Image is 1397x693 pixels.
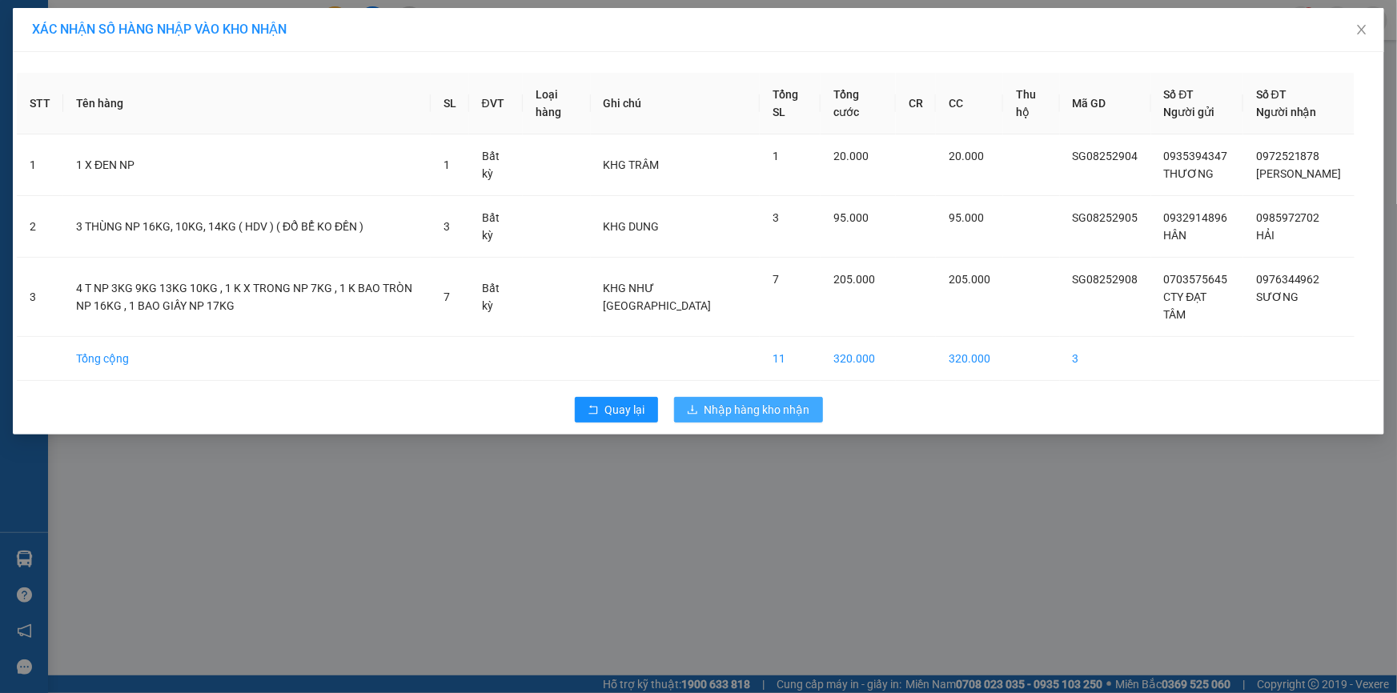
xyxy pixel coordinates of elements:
th: SL [431,73,469,134]
td: 3 [1060,337,1151,381]
th: Tổng SL [760,73,821,134]
td: Bất kỳ [469,196,523,258]
span: HÂN [1164,229,1187,242]
th: Thu hộ [1003,73,1059,134]
td: 3 [17,258,63,337]
td: 4 T NP 3KG 9KG 13KG 10KG , 1 K X TRONG NP 7KG , 1 K BAO TRÒN NP 16KG , 1 BAO GIẤY NP 17KG [63,258,431,337]
span: 205.000 [949,273,990,286]
span: Quay lại [605,401,645,419]
button: downloadNhập hàng kho nhận [674,397,823,423]
span: 205.000 [833,273,875,286]
span: rollback [588,404,599,417]
span: 0972521878 [1256,150,1320,162]
span: KHG NHƯ [GEOGRAPHIC_DATA] [604,282,712,312]
span: close [1355,23,1368,36]
button: Close [1339,8,1384,53]
td: 1 X ĐEN NP [63,134,431,196]
span: 0703575645 [1164,273,1228,286]
td: 320.000 [821,337,896,381]
span: THƯƠNG [1164,167,1214,180]
span: HẢI [1256,229,1275,242]
div: [PERSON_NAME] [153,14,323,33]
button: rollbackQuay lại [575,397,658,423]
span: KHG TRÂM [604,158,660,171]
span: KHG DUNG [604,220,660,233]
span: SG08252908 [1073,273,1138,286]
div: TUẤN [153,33,323,52]
span: XÁC NHẬN SỐ HÀNG NHẬP VÀO KHO NHẬN [32,22,287,37]
span: 0985972702 [1256,211,1320,224]
span: 3 [773,211,779,224]
span: 7 [444,290,450,303]
span: Người gửi [1164,106,1215,118]
span: SG08252904 [1073,150,1138,162]
span: Số ĐT [1164,88,1194,101]
div: [PERSON_NAME] [14,14,142,50]
th: Ghi chú [591,73,760,134]
span: SG08252905 [1073,211,1138,224]
span: 0935394347 [1164,150,1228,162]
th: Mã GD [1060,73,1151,134]
td: 1 [17,134,63,196]
td: 3 THÙNG NP 16KG, 10KG, 14KG ( HDV ) ( ĐỔ BỂ KO ĐỀN ) [63,196,431,258]
th: Tổng cước [821,73,896,134]
span: 1 [444,158,450,171]
span: 0976344962 [1256,273,1320,286]
span: 95.000 [833,211,869,224]
span: Nhập hàng kho nhận [705,401,810,419]
span: 3 [444,220,450,233]
span: 1 [773,150,779,162]
div: 40.000 [151,101,325,140]
div: ĐẸP [14,50,142,69]
span: [PERSON_NAME] [1256,167,1342,180]
span: Nhận: [153,15,191,32]
span: 95.000 [949,211,984,224]
span: Chưa [PERSON_NAME] : [151,101,263,138]
span: download [687,404,698,417]
th: CR [896,73,936,134]
span: CTY ĐẠT TÂM [1164,290,1207,321]
span: 20.000 [833,150,869,162]
span: Số ĐT [1256,88,1287,101]
th: ĐVT [469,73,523,134]
span: SƯƠNG [1256,290,1299,303]
td: Bất kỳ [469,258,523,337]
td: 320.000 [936,337,1003,381]
th: STT [17,73,63,134]
span: 0932914896 [1164,211,1228,224]
th: Loại hàng [523,73,591,134]
td: 11 [760,337,821,381]
td: 2 [17,196,63,258]
td: Tổng cộng [63,337,431,381]
th: CC [936,73,1003,134]
span: 20.000 [949,150,984,162]
span: Người nhận [1256,106,1317,118]
span: 7 [773,273,779,286]
th: Tên hàng [63,73,431,134]
td: Bất kỳ [469,134,523,196]
span: Gửi: [14,14,38,30]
